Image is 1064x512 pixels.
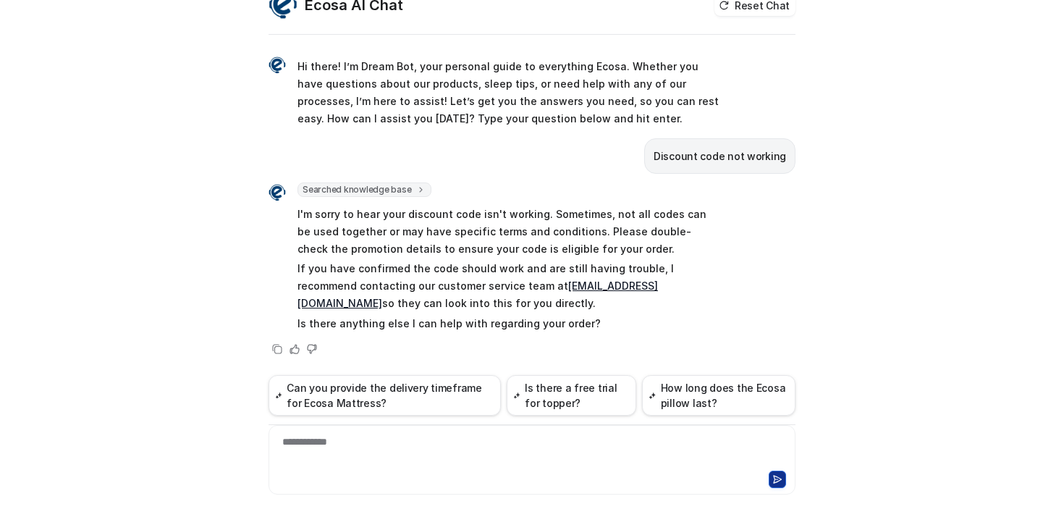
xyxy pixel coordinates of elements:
[507,375,636,416] button: Is there a free trial for topper?
[297,315,721,332] p: Is there anything else I can help with regarding your order?
[297,260,721,312] p: If you have confirmed the code should work and are still having trouble, I recommend contacting o...
[297,206,721,258] p: I'm sorry to hear your discount code isn't working. Sometimes, not all codes can be used together...
[269,184,286,201] img: Widget
[297,58,721,127] p: Hi there! I’m Dream Bot, your personal guide to everything Ecosa. Whether you have questions abou...
[297,182,431,197] span: Searched knowledge base
[654,148,786,165] p: Discount code not working
[642,375,795,416] button: How long does the Ecosa pillow last?
[269,375,501,416] button: Can you provide the delivery timeframe for Ecosa Mattress?
[269,56,286,74] img: Widget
